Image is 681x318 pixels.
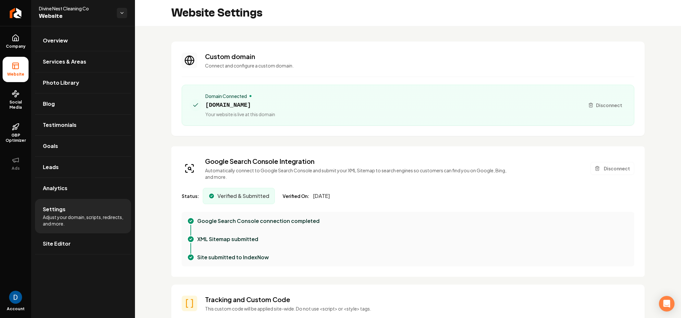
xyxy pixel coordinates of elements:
[205,295,634,304] h3: Tracking and Custom Code
[39,5,112,12] span: Divine Nest Cleaning Co
[590,162,634,175] button: Disconnect
[35,136,131,156] a: Goals
[171,6,262,19] h2: Website Settings
[205,62,634,69] p: Connect and configure a custom domain.
[3,85,29,115] a: Social Media
[659,296,675,312] div: Open Intercom Messenger
[197,217,320,225] p: Google Search Console connection completed
[3,151,29,176] button: Ads
[35,30,131,51] a: Overview
[43,163,59,171] span: Leads
[35,233,131,254] a: Site Editor
[584,99,626,111] button: Disconnect
[43,240,71,248] span: Site Editor
[205,93,247,99] span: Domain Connected
[9,291,22,304] button: Open user button
[205,157,515,166] h3: Google Search Console Integration
[3,133,29,143] span: GBP Optimizer
[35,93,131,114] a: Blog
[9,291,22,304] img: David Rice
[205,167,515,180] p: Automatically connect to Google Search Console and submit your XML Sitemap to search engines so c...
[39,12,112,21] span: Website
[3,100,29,110] span: Social Media
[35,157,131,177] a: Leads
[3,44,28,49] span: Company
[43,184,67,192] span: Analytics
[10,8,22,18] img: Rebolt Logo
[43,121,77,129] span: Testimonials
[35,72,131,93] a: Photo Library
[43,37,68,44] span: Overview
[43,205,66,213] span: Settings
[43,100,55,108] span: Blog
[596,102,622,109] span: Disconnect
[283,193,309,199] span: Verified On:
[197,235,258,243] p: XML Sitemap submitted
[205,305,634,312] p: This custom code will be applied site-wide. Do not use <script> or <style> tags.
[43,214,123,227] span: Adjust your domain, scripts, redirects, and more.
[35,51,131,72] a: Services & Areas
[35,178,131,199] a: Analytics
[217,192,269,200] span: Verified & Submitted
[5,72,27,77] span: Website
[182,193,199,199] span: Status:
[313,192,330,200] span: [DATE]
[9,166,22,171] span: Ads
[205,52,634,61] h3: Custom domain
[43,142,58,150] span: Goals
[7,306,25,312] span: Account
[3,118,29,148] a: GBP Optimizer
[43,58,86,66] span: Services & Areas
[43,79,79,87] span: Photo Library
[205,111,275,117] span: Your website is live at this domain
[35,115,131,135] a: Testimonials
[205,101,275,110] span: [DOMAIN_NAME]
[3,29,29,54] a: Company
[197,253,269,261] p: Site submitted to IndexNow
